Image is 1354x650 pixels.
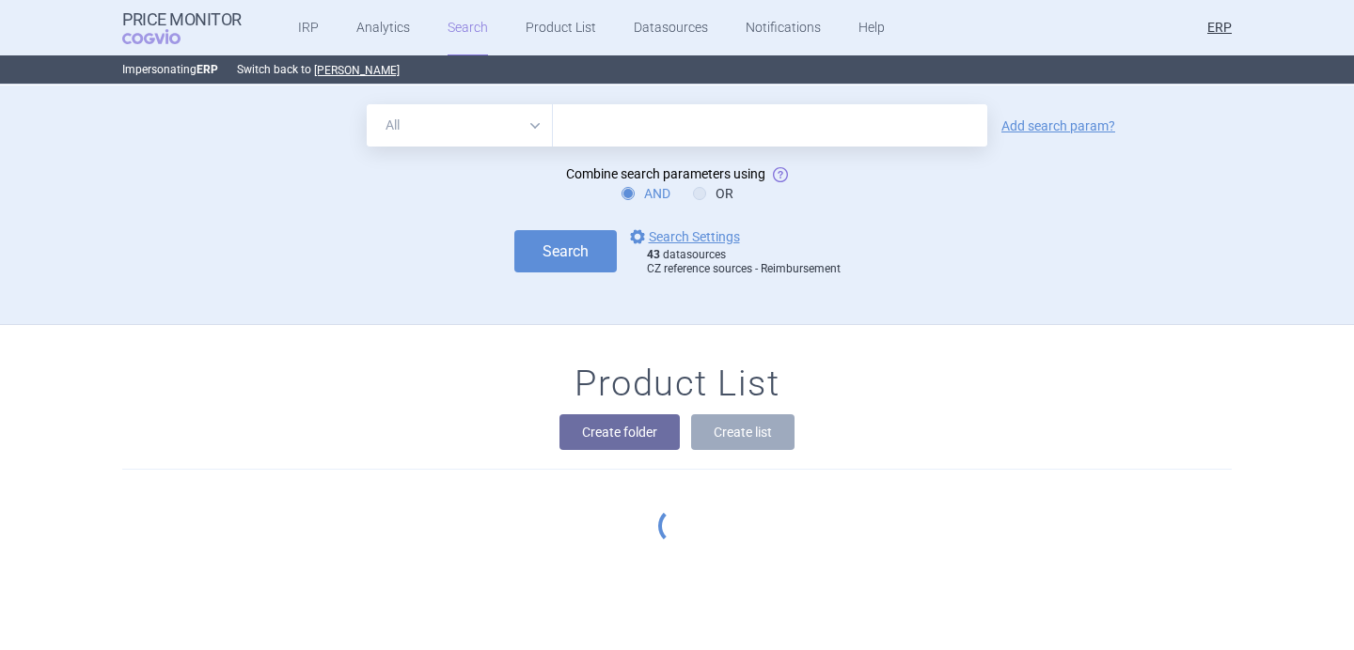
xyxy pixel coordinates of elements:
[122,29,207,44] span: COGVIO
[575,363,779,406] h1: Product List
[122,10,242,46] a: Price MonitorCOGVIO
[626,225,740,248] a: Search Settings
[691,414,795,450] button: Create list
[1001,119,1115,132] a: Add search param?
[559,414,680,450] button: Create folder
[314,63,400,78] button: [PERSON_NAME]
[122,10,242,29] strong: Price Monitor
[514,230,617,272] button: Search
[622,184,670,203] label: AND
[122,55,1232,84] p: Impersonating Switch back to
[647,248,841,277] div: datasources CZ reference sources - Reimbursement
[566,166,765,181] span: Combine search parameters using
[647,248,660,261] strong: 43
[693,184,733,203] label: OR
[197,63,218,76] strong: ERP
